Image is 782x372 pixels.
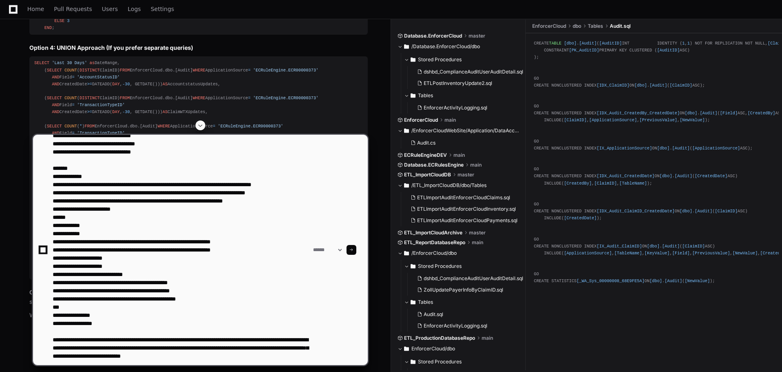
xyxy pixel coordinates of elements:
[253,68,318,73] span: 'ECRuleEngine.ECR00000373'
[404,117,438,123] span: EnforcerCloud
[657,48,680,53] span: [AuditID]
[29,44,368,52] h2: Option 4: UNION Approach (If you prefer separate queries)
[77,102,125,107] span: 'TransactionTypeID'
[414,78,523,89] button: ETLPostInventoryUpdate2.sql
[67,18,69,23] span: 3
[599,41,622,46] span: [AuditID]
[122,109,130,114] span: -30
[102,7,118,11] span: Users
[588,23,603,29] span: Tables
[469,33,485,39] span: master
[418,92,433,99] span: Tables
[748,111,775,116] span: [CreatedBy]
[532,23,566,29] span: EnforcerCloud
[120,68,130,73] span: FROM
[34,60,49,65] span: SELECT
[700,111,718,116] span: [Audit]
[248,96,251,100] span: =
[64,96,77,100] span: COUNT
[72,75,74,80] span: =
[248,68,251,73] span: =
[80,96,100,100] span: DISTINCT
[64,68,77,73] span: COUNT
[404,89,526,102] button: Tables
[610,23,631,29] span: Audit.sql
[193,96,205,100] span: WHERE
[27,7,44,11] span: Home
[670,83,692,88] span: [ClaimID]
[47,96,62,100] span: SELECT
[682,41,685,46] span: 1
[444,117,456,123] span: main
[162,82,167,87] span: AS
[634,83,647,88] span: [dbo]
[597,111,680,116] span: [IDX_Audit_CreatedBy_CreatedDate]
[162,109,167,114] span: AS
[640,118,677,123] span: [PreviousValue]
[54,18,64,23] span: ELSE
[687,41,690,46] span: 1
[534,40,774,285] div: CREATE . ( INT IDENTITY ( , ) NOT FOR REPLICATION NOT NULL, INT NULL, VARCHAR ( ) NOT NULL, VARCH...
[589,118,637,123] span: [ApplicationSource]
[404,33,462,39] span: Database.EnforcerCloud
[411,55,415,65] svg: Directory
[52,60,87,65] span: 'Last 30 Days'
[122,82,130,87] span: -30
[87,82,92,87] span: >=
[120,96,130,100] span: FROM
[54,7,92,11] span: Pull Requests
[52,102,59,107] span: AND
[112,109,120,114] span: DAY
[424,69,523,75] span: dshbd_ComplianceAuditUserAuditDetail.sql
[411,91,415,100] svg: Directory
[34,60,363,276] div: DateRange, ( ( ClaimID) EnforcerCloud.dbo.[Audit] ApplicationSource Field CreatedDate DATEADD( , ...
[128,7,141,11] span: Logs
[649,83,667,88] span: [Audit]
[44,25,52,30] span: END
[573,23,581,29] span: dbo
[398,40,520,53] button: /Database.EnforcerCloud/dbo
[414,66,523,78] button: dshbd_ComplianceAuditUserAuditDetail.sql
[680,118,705,123] span: [NewValue]
[77,75,120,80] span: 'AccountStatusID'
[112,82,120,87] span: DAY
[80,68,100,73] span: DISTINCT
[579,41,597,46] span: [Audit]
[597,83,629,88] span: [IDX_ClaimID]
[564,41,577,46] span: [dbo]
[424,105,487,111] span: EnforcerActivityLogging.sql
[549,41,562,46] span: TABLE
[193,68,205,73] span: WHERE
[52,109,59,114] span: AND
[47,68,62,73] span: SELECT
[424,80,492,87] span: ETLPostInventoryUpdate2.sql
[404,42,409,51] svg: Directory
[90,60,95,65] span: as
[720,111,738,116] span: [Field]
[564,118,586,123] span: [ClaimID]
[411,43,480,50] span: /Database.EnforcerCloud/dbo
[418,56,462,63] span: Stored Procedures
[404,53,526,66] button: Stored Procedures
[151,7,174,11] span: Settings
[414,102,521,114] button: EnforcerActivityLogging.sql
[72,102,74,107] span: =
[569,48,599,53] span: [PK_AuditID]
[685,111,698,116] span: [dbo]
[253,96,318,100] span: 'ECRuleEngine.ECR00000373'
[52,82,59,87] span: AND
[87,109,92,114] span: >=
[52,75,59,80] span: AND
